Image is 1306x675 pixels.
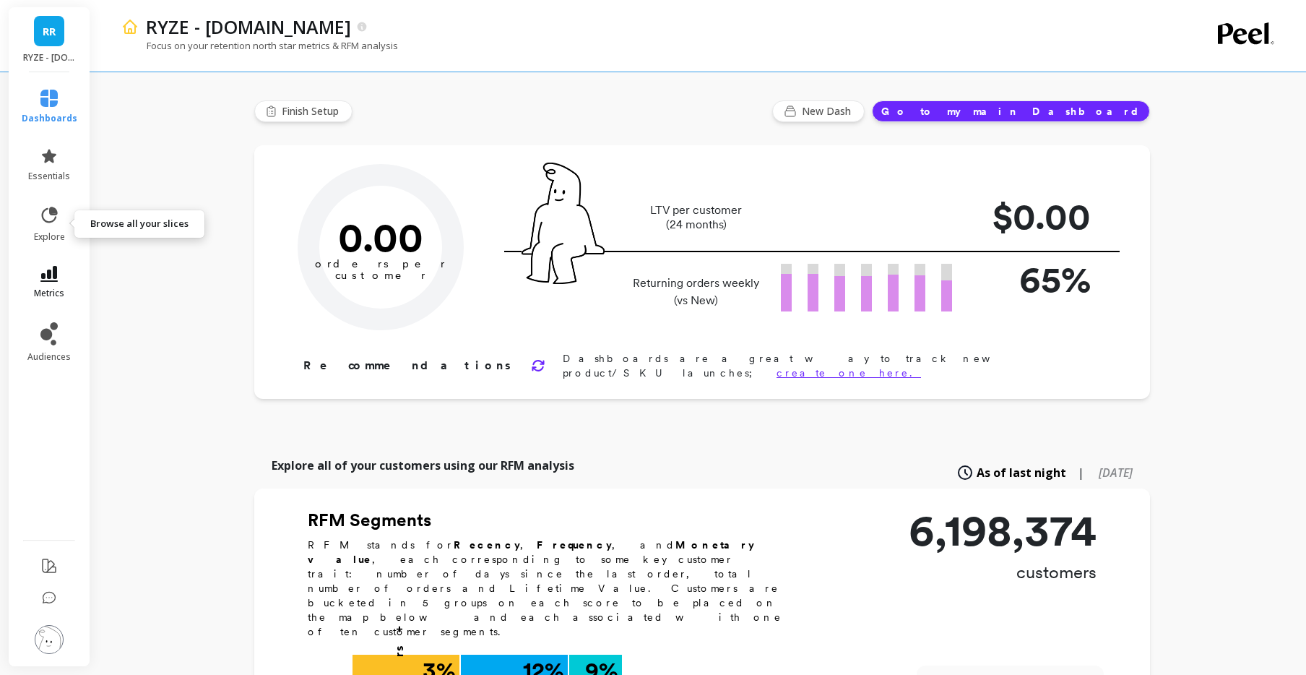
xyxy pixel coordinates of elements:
[35,625,64,654] img: profile picture
[1078,464,1084,481] span: |
[146,14,351,39] p: RYZE - ryzeup.myshopify.com
[338,213,423,261] text: 0.00
[308,509,799,532] h2: RFM Segments
[272,457,574,474] p: Explore all of your customers using our RFM analysis
[628,275,764,309] p: Returning orders weekly (vs New)
[522,163,605,284] img: pal seatted on line
[909,509,1097,552] p: 6,198,374
[563,351,1104,380] p: Dashboards are a great way to track new product/SKU launches;
[27,351,71,363] span: audiences
[315,257,446,270] tspan: orders per
[34,288,64,299] span: metrics
[43,23,56,40] span: RR
[454,539,520,551] b: Recency
[872,100,1150,122] button: Go to my main Dashboard
[22,113,77,124] span: dashboards
[303,357,514,374] p: Recommendations
[772,100,865,122] button: New Dash
[254,100,353,122] button: Finish Setup
[28,171,70,182] span: essentials
[23,52,76,64] p: RYZE - ryzeup.myshopify.com
[1099,465,1133,481] span: [DATE]
[628,203,764,232] p: LTV per customer (24 months)
[975,189,1091,244] p: $0.00
[121,18,139,35] img: header icon
[308,538,799,639] p: RFM stands for , , and , each corresponding to some key customer trait: number of days since the ...
[802,104,855,119] span: New Dash
[909,561,1097,584] p: customers
[977,464,1066,481] span: As of last night
[777,367,921,379] a: create one here.
[121,39,398,52] p: Focus on your retention north star metrics & RFM analysis
[335,269,427,282] tspan: customer
[34,231,65,243] span: explore
[975,252,1091,306] p: 65%
[537,539,612,551] b: Frequency
[282,104,343,119] span: Finish Setup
